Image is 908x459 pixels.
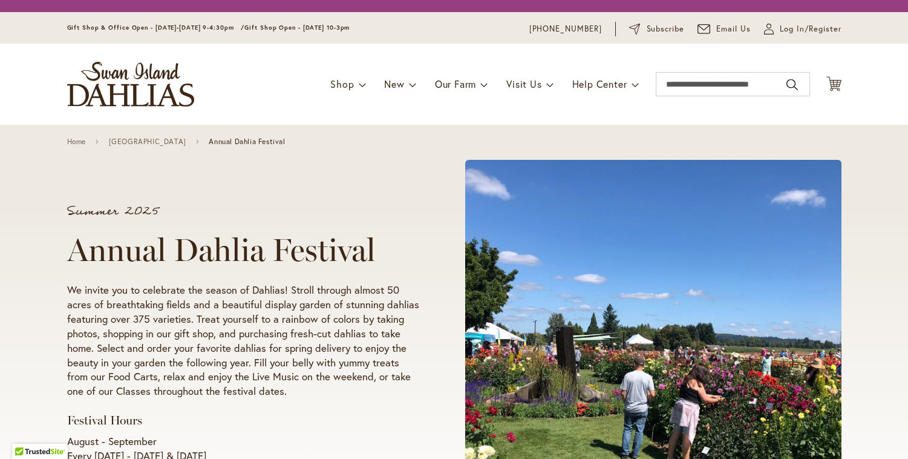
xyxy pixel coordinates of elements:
[572,78,627,90] span: Help Center
[647,23,685,35] span: Subscribe
[786,75,797,94] button: Search
[67,137,86,146] a: Home
[109,137,186,146] a: [GEOGRAPHIC_DATA]
[716,23,751,35] span: Email Us
[209,137,285,146] span: Annual Dahlia Festival
[67,24,245,31] span: Gift Shop & Office Open - [DATE]-[DATE] 9-4:30pm /
[629,23,684,35] a: Subscribe
[764,23,841,35] a: Log In/Register
[330,78,354,90] span: Shop
[67,205,419,217] p: Summer 2025
[529,23,603,35] a: [PHONE_NUMBER]
[67,62,194,107] a: store logo
[67,283,419,399] p: We invite you to celebrate the season of Dahlias! Stroll through almost 50 acres of breathtaking ...
[67,232,419,268] h1: Annual Dahlia Festival
[780,23,841,35] span: Log In/Register
[435,78,476,90] span: Our Farm
[244,24,350,31] span: Gift Shop Open - [DATE] 10-3pm
[506,78,541,90] span: Visit Us
[67,413,419,428] h3: Festival Hours
[697,23,751,35] a: Email Us
[384,78,404,90] span: New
